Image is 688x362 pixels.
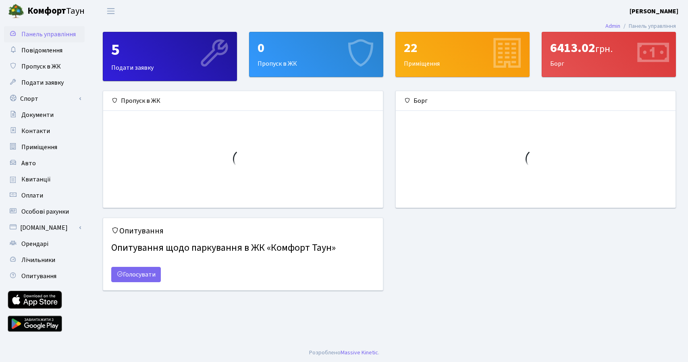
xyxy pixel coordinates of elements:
a: Контакти [4,123,85,139]
span: Авто [21,159,36,168]
a: [PERSON_NAME] [630,6,678,16]
a: Повідомлення [4,42,85,58]
a: Авто [4,155,85,171]
div: Подати заявку [103,32,237,81]
div: Пропуск в ЖК [249,32,383,77]
a: Орендарі [4,236,85,252]
a: 5Подати заявку [103,32,237,81]
a: [DOMAIN_NAME] [4,220,85,236]
button: Переключити навігацію [101,4,121,18]
span: грн. [595,42,613,56]
div: Пропуск в ЖК [103,91,383,111]
a: 22Приміщення [395,32,530,77]
div: Борг [542,32,676,77]
a: Admin [605,22,620,30]
b: [PERSON_NAME] [630,7,678,16]
a: Приміщення [4,139,85,155]
a: Massive Kinetic [341,348,378,357]
span: Документи [21,110,54,119]
div: 22 [404,40,521,56]
span: Контакти [21,127,50,135]
span: Пропуск в ЖК [21,62,61,71]
span: Квитанції [21,175,51,184]
a: Панель управління [4,26,85,42]
span: Опитування [21,272,56,281]
span: Повідомлення [21,46,62,55]
div: . [309,348,379,357]
a: Оплати [4,187,85,204]
a: Квитанції [4,171,85,187]
a: Розроблено [309,348,341,357]
a: Особові рахунки [4,204,85,220]
a: Спорт [4,91,85,107]
nav: breadcrumb [593,18,688,35]
img: logo.png [8,3,24,19]
li: Панель управління [620,22,676,31]
span: Подати заявку [21,78,64,87]
h5: Опитування [111,226,375,236]
span: Особові рахунки [21,207,69,216]
div: 0 [258,40,375,56]
a: Лічильники [4,252,85,268]
a: Пропуск в ЖК [4,58,85,75]
div: Приміщення [396,32,529,77]
a: Документи [4,107,85,123]
a: Голосувати [111,267,161,282]
div: 6413.02 [550,40,667,56]
span: Таун [27,4,85,18]
b: Комфорт [27,4,66,17]
div: Борг [396,91,676,111]
span: Оплати [21,191,43,200]
span: Приміщення [21,143,57,152]
h4: Опитування щодо паркування в ЖК «Комфорт Таун» [111,239,375,257]
span: Панель управління [21,30,76,39]
span: Лічильники [21,256,55,264]
div: 5 [111,40,229,60]
a: Опитування [4,268,85,284]
a: Подати заявку [4,75,85,91]
a: 0Пропуск в ЖК [249,32,383,77]
span: Орендарі [21,239,48,248]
